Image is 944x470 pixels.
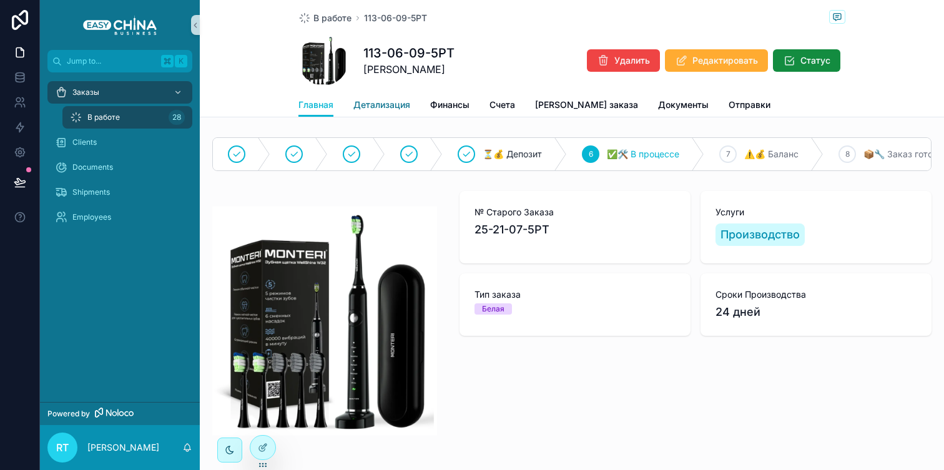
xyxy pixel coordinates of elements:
h1: 113-06-09-5РТ [363,44,455,62]
span: Заказы [72,87,99,97]
span: Удалить [614,54,650,67]
span: 25-21-07-5РТ [474,221,676,238]
p: [PERSON_NAME] [87,441,159,454]
button: Удалить [587,49,660,72]
a: Employees [47,206,192,228]
a: Documents [47,156,192,179]
span: Финансы [430,99,470,111]
a: Документы [658,94,709,119]
span: Документы [658,99,709,111]
span: Детализация [353,99,410,111]
a: Powered by [40,402,200,425]
span: Jump to... [67,56,156,66]
span: ✅🛠️ В процессе [607,148,679,160]
a: Clients [47,131,192,154]
a: В работе [298,12,352,24]
button: Статус [773,49,840,72]
span: [PERSON_NAME] [363,62,455,77]
span: Powered by [47,409,90,419]
span: В работе [87,112,120,122]
a: 113-06-09-5РТ [364,12,427,24]
img: b8495a17-196d-4448-93b0-aa996e79416a-%D0%97%D1%83%D0%B1%D0%BD%D1%8B%D0%B5-%D1%89%D0%B5%D1%82%D0%B... [212,206,437,436]
div: Белая [482,303,504,315]
span: Услуги [715,206,917,218]
div: 28 [169,110,185,125]
span: ⚠️💰 Баланс [744,148,799,160]
a: Производство [715,223,805,246]
span: ⏳💰 Депозит [483,148,542,160]
span: 7 [726,149,730,159]
span: Отправки [729,99,770,111]
span: Documents [72,162,113,172]
span: Производство [720,226,800,243]
a: Отправки [729,94,770,119]
span: № Старого Заказа [474,206,676,218]
span: Тип заказа [474,288,676,301]
a: Финансы [430,94,470,119]
span: 📦🔧 Заказ готов [863,148,938,160]
span: 6 [589,149,593,159]
a: Детализация [353,94,410,119]
button: Редактировать [665,49,768,72]
span: Счета [489,99,515,111]
a: Счета [489,94,515,119]
span: В работе [313,12,352,24]
span: Статус [800,54,830,67]
span: Employees [72,212,111,222]
span: Сроки Производства [715,288,917,301]
button: Jump to...K [47,50,192,72]
a: [PERSON_NAME] заказа [535,94,638,119]
a: Shipments [47,181,192,203]
a: Заказы [47,81,192,104]
span: Shipments [72,187,110,197]
span: RT [56,440,69,455]
span: Редактировать [692,54,758,67]
a: Главная [298,94,333,117]
span: Clients [72,137,97,147]
div: scrollable content [40,72,200,245]
span: 8 [845,149,850,159]
span: K [176,56,186,66]
a: В работе28 [62,106,192,129]
span: [PERSON_NAME] заказа [535,99,638,111]
img: App logo [83,15,157,35]
span: 24 дней [715,303,917,321]
span: Главная [298,99,333,111]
